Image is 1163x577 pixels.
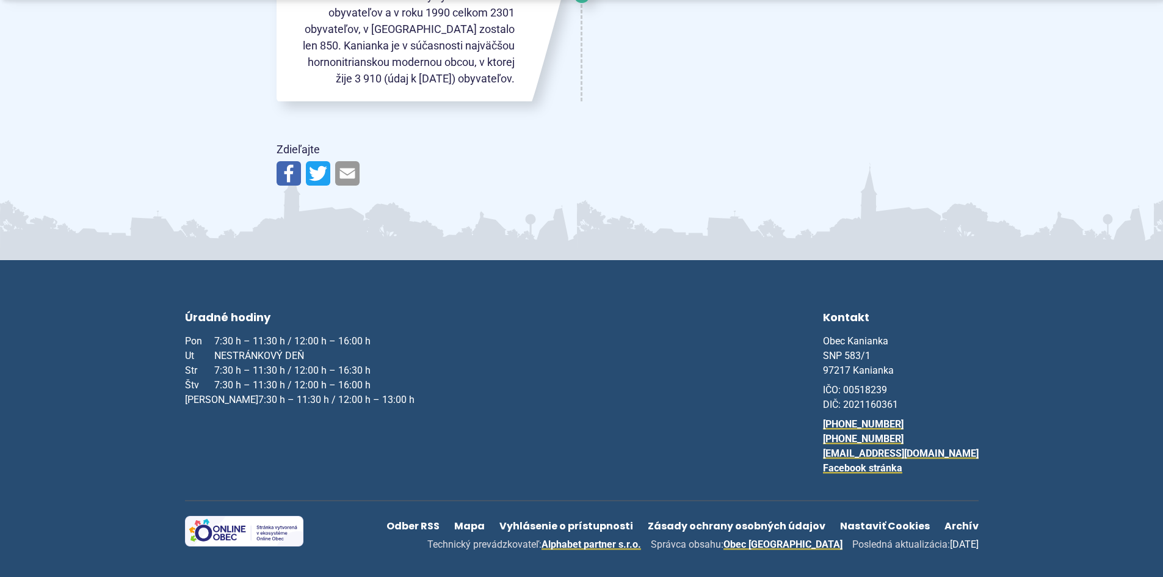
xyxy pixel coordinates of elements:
[277,161,301,186] img: Zdieľať na Facebooku
[823,309,979,329] h3: Kontakt
[185,349,214,363] span: Ut
[185,516,303,546] img: Projekt Online Obec
[823,418,904,430] a: [PHONE_NUMBER]
[823,383,979,412] p: IČO: 00518239 DIČ: 2021160361
[640,516,833,536] a: Zásady ochrany osobných údajov
[277,140,887,159] p: Zdieľajte
[823,335,894,376] span: Obec Kanianka SNP 583/1 97217 Kanianka
[542,539,641,550] a: Alphabet partner s.r.o.
[185,393,258,407] span: [PERSON_NAME]
[185,363,214,378] span: Str
[386,536,979,553] p: Technický prevádzkovateľ: Správca obsahu: Posledná aktualizácia:
[492,516,640,536] a: Vyhlásenie o prístupnosti
[950,539,979,550] span: [DATE]
[823,462,902,474] a: Facebook stránka
[306,161,330,186] img: Zdieľať na Twitteri
[185,334,214,349] span: Pon
[185,309,415,329] h3: Úradné hodiny
[823,433,904,445] a: [PHONE_NUMBER]
[937,516,986,536] a: Archív
[335,161,360,186] img: Zdieľať e-mailom
[185,334,415,407] p: 7:30 h – 11:30 h / 12:00 h – 16:00 h NESTRÁNKOVÝ DEŇ 7:30 h – 11:30 h / 12:00 h – 16:30 h 7:30 h ...
[447,516,492,536] a: Mapa
[185,378,214,393] span: Štv
[723,539,842,550] a: Obec [GEOGRAPHIC_DATA]
[833,516,937,536] a: Nastaviť Cookies
[379,516,447,536] a: Odber RSS
[823,448,979,459] a: [EMAIL_ADDRESS][DOMAIN_NAME]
